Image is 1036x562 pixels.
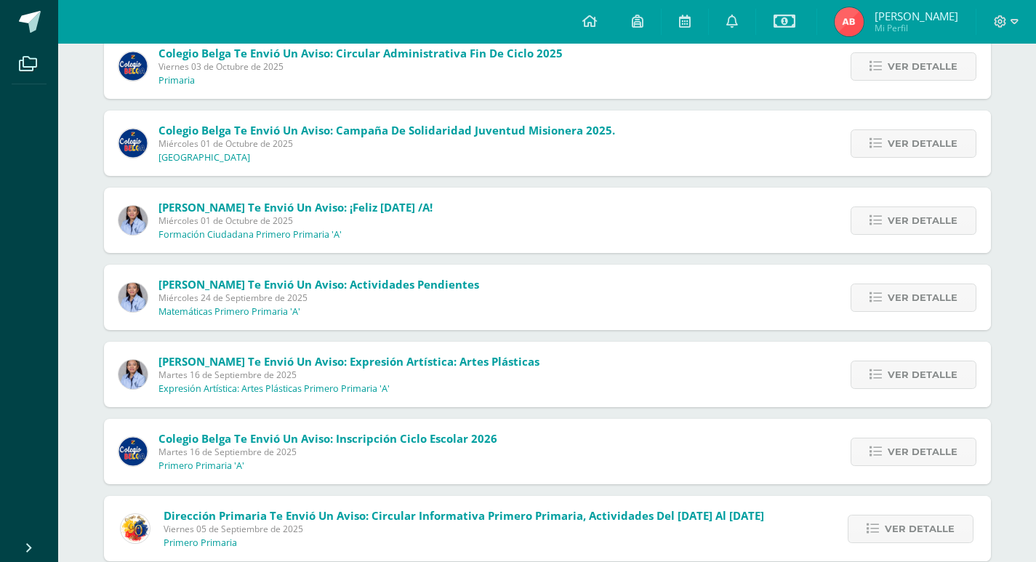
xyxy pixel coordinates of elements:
p: Primero Primaria [164,537,237,549]
p: Primaria [158,75,195,87]
span: Ver detalle [888,130,957,157]
span: [PERSON_NAME] te envió un aviso: Expresión Artística: Artes Plásticas [158,354,539,369]
img: fb91847b5dc189ef280973811f68182c.png [835,7,864,36]
img: cd70970ff989681eb4d9716f04c67d2c.png [119,206,148,235]
span: [PERSON_NAME] te envió un aviso: Actividades pendientes [158,277,479,292]
p: Formación Ciudadana Primero Primaria 'A' [158,229,342,241]
span: Miércoles 01 de Octubre de 2025 [158,214,433,227]
img: 919ad801bb7643f6f997765cf4083301.png [119,129,148,158]
span: Viernes 03 de Octubre de 2025 [158,60,563,73]
span: Viernes 05 de Septiembre de 2025 [164,523,764,535]
span: Mi Perfil [875,22,958,34]
span: Ver detalle [885,515,955,542]
span: Colegio Belga te envió un aviso: Campaña de Solidaridad Juventud Misionera 2025. [158,123,615,137]
p: [GEOGRAPHIC_DATA] [158,152,250,164]
img: 050f0ca4ac5c94d5388e1bdfdf02b0f1.png [121,514,150,543]
p: Matemáticas Primero Primaria 'A' [158,306,300,318]
span: Martes 16 de Septiembre de 2025 [158,369,539,381]
span: Martes 16 de Septiembre de 2025 [158,446,497,458]
span: Ver detalle [888,438,957,465]
span: Dirección Primaria te envió un aviso: Circular informativa Primero Primaria, actividades del [DAT... [164,508,764,523]
span: [PERSON_NAME] [875,9,958,23]
img: cd70970ff989681eb4d9716f04c67d2c.png [119,283,148,312]
p: Primero Primaria 'A' [158,460,244,472]
span: Ver detalle [888,207,957,234]
span: [PERSON_NAME] te envió un aviso: ¡Feliz [DATE] /a! [158,200,433,214]
img: cd70970ff989681eb4d9716f04c67d2c.png [119,360,148,389]
span: Ver detalle [888,53,957,80]
span: Colegio Belga te envió un aviso: Inscripción Ciclo Escolar 2026 [158,431,497,446]
img: 919ad801bb7643f6f997765cf4083301.png [119,52,148,81]
span: Miércoles 01 de Octubre de 2025 [158,137,615,150]
span: Colegio Belga te envió un aviso: Circular Administrativa Fin de Ciclo 2025 [158,46,563,60]
p: Expresión Artística: Artes Plásticas Primero Primaria 'A' [158,383,390,395]
img: 919ad801bb7643f6f997765cf4083301.png [119,437,148,466]
span: Miércoles 24 de Septiembre de 2025 [158,292,479,304]
span: Ver detalle [888,361,957,388]
span: Ver detalle [888,284,957,311]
